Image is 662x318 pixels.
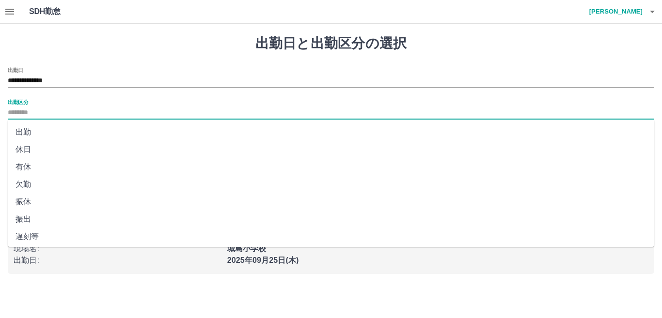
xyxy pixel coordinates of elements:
[8,141,654,158] li: 休日
[8,98,28,106] label: 出勤区分
[8,176,654,193] li: 欠勤
[8,228,654,245] li: 遅刻等
[8,35,654,52] h1: 出勤日と出勤区分の選択
[8,245,654,263] li: 休業
[8,66,23,74] label: 出勤日
[8,211,654,228] li: 振出
[8,193,654,211] li: 振休
[227,256,299,264] b: 2025年09月25日(木)
[8,123,654,141] li: 出勤
[14,255,221,266] p: 出勤日 :
[8,158,654,176] li: 有休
